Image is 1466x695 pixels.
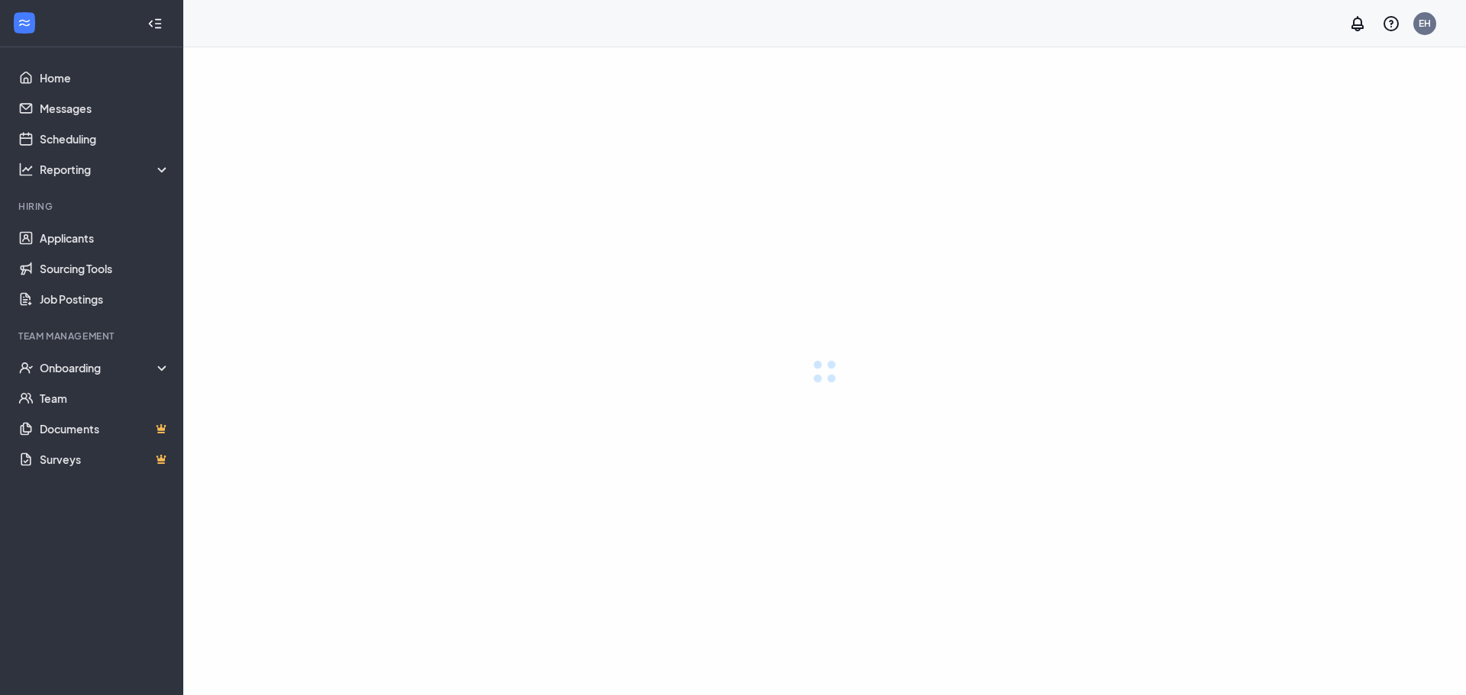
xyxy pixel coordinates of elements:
[40,162,171,177] div: Reporting
[1382,14,1400,33] svg: QuestionInfo
[40,63,170,93] a: Home
[40,284,170,314] a: Job Postings
[18,330,167,343] div: Team Management
[18,200,167,213] div: Hiring
[40,360,171,375] div: Onboarding
[18,162,34,177] svg: Analysis
[40,444,170,475] a: SurveysCrown
[40,93,170,124] a: Messages
[40,253,170,284] a: Sourcing Tools
[40,413,170,444] a: DocumentsCrown
[1348,14,1367,33] svg: Notifications
[40,223,170,253] a: Applicants
[40,383,170,413] a: Team
[1419,17,1431,30] div: EH
[17,15,32,31] svg: WorkstreamLogo
[18,360,34,375] svg: UserCheck
[147,16,163,31] svg: Collapse
[40,124,170,154] a: Scheduling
